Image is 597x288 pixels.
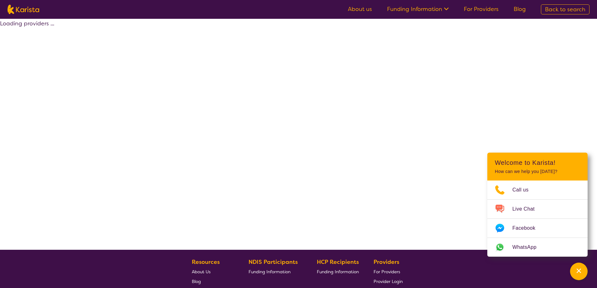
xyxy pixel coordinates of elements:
[541,4,589,14] a: Back to search
[192,269,211,275] span: About Us
[495,159,580,166] h2: Welcome to Karista!
[487,238,588,257] a: Web link opens in a new tab.
[464,5,499,13] a: For Providers
[487,153,588,257] div: Channel Menu
[192,279,201,284] span: Blog
[570,263,588,280] button: Channel Menu
[512,185,536,195] span: Call us
[545,6,585,13] span: Back to search
[512,243,544,252] span: WhatsApp
[487,181,588,257] ul: Choose channel
[387,5,449,13] a: Funding Information
[249,267,302,276] a: Funding Information
[374,279,403,284] span: Provider Login
[192,267,234,276] a: About Us
[317,269,359,275] span: Funding Information
[249,269,291,275] span: Funding Information
[374,269,400,275] span: For Providers
[374,258,399,266] b: Providers
[374,276,403,286] a: Provider Login
[495,169,580,174] p: How can we help you [DATE]?
[512,223,543,233] span: Facebook
[512,204,542,214] span: Live Chat
[374,267,403,276] a: For Providers
[348,5,372,13] a: About us
[317,258,359,266] b: HCP Recipients
[317,267,359,276] a: Funding Information
[249,258,298,266] b: NDIS Participants
[514,5,526,13] a: Blog
[8,5,39,14] img: Karista logo
[192,276,234,286] a: Blog
[192,258,220,266] b: Resources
